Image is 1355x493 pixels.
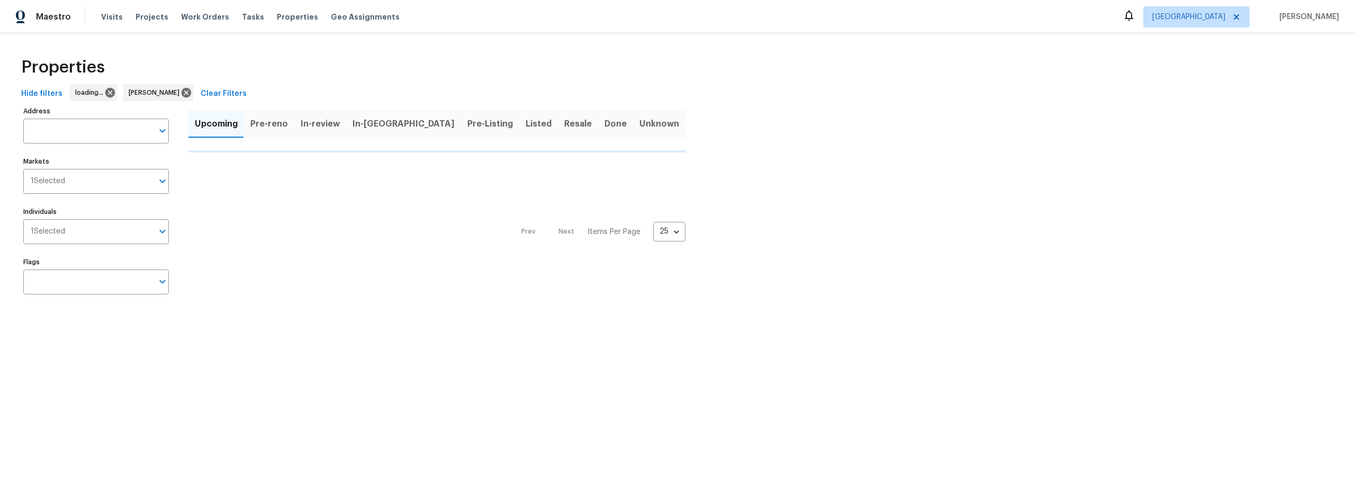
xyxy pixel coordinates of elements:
label: Address [23,108,169,114]
span: Clear Filters [201,87,247,101]
span: In-review [301,116,340,131]
button: Open [155,274,170,289]
div: [PERSON_NAME] [123,84,193,101]
span: Upcoming [195,116,238,131]
nav: Pagination Navigation [511,159,685,305]
span: In-[GEOGRAPHIC_DATA] [353,116,455,131]
span: [PERSON_NAME] [1275,12,1339,22]
span: Pre-reno [250,116,288,131]
div: 25 [653,218,685,245]
span: Projects [135,12,168,22]
label: Markets [23,158,169,165]
p: Items Per Page [588,227,640,237]
span: Geo Assignments [331,12,400,22]
label: Individuals [23,209,169,215]
button: Open [155,174,170,189]
span: loading... [75,87,107,98]
button: Hide filters [17,84,67,104]
button: Clear Filters [196,84,251,104]
button: Open [155,123,170,138]
label: Flags [23,259,169,265]
span: Work Orders [181,12,229,22]
span: Pre-Listing [467,116,513,131]
span: Visits [101,12,123,22]
span: [GEOGRAPHIC_DATA] [1152,12,1225,22]
div: loading... [70,84,117,101]
span: Listed [526,116,552,131]
span: Maestro [36,12,71,22]
span: [PERSON_NAME] [129,87,184,98]
span: 1 Selected [31,227,65,236]
span: Properties [21,62,105,73]
span: Tasks [242,13,264,21]
span: Done [604,116,627,131]
button: Open [155,224,170,239]
span: Properties [277,12,318,22]
span: Resale [564,116,592,131]
span: Unknown [639,116,679,131]
span: 1 Selected [31,177,65,186]
span: Hide filters [21,87,62,101]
